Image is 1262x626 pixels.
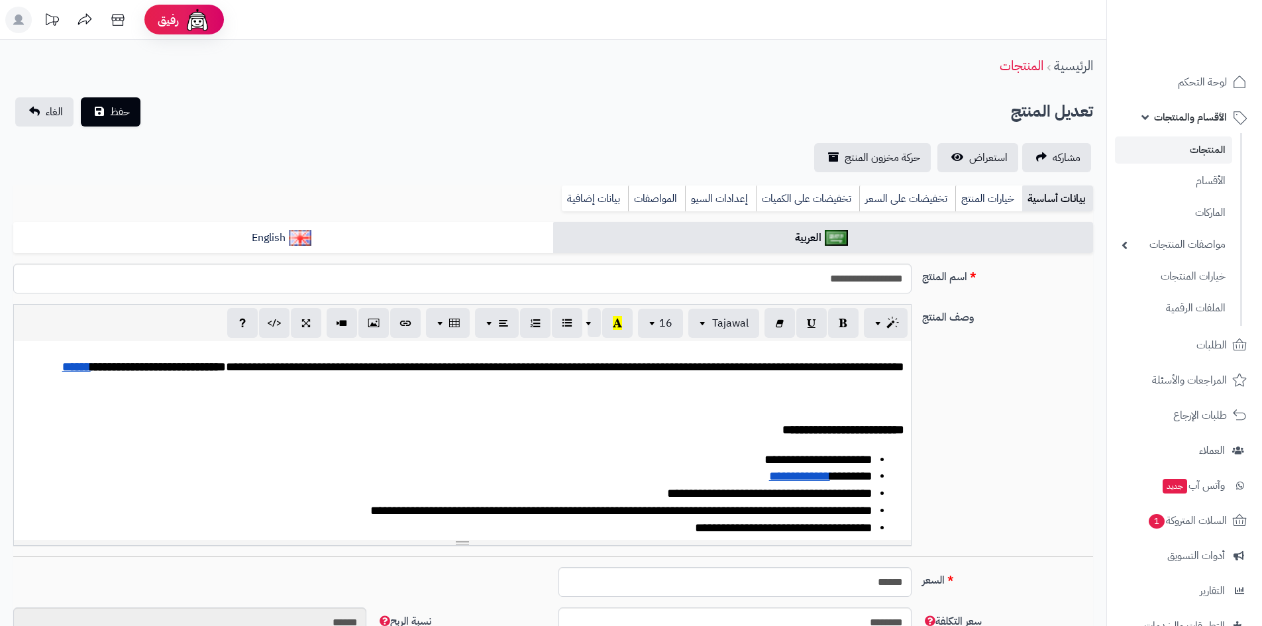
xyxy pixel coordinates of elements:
img: logo-2.png [1172,30,1249,58]
a: استعراض [937,143,1018,172]
img: English [289,230,312,246]
a: الأقسام [1115,167,1232,195]
a: خيارات المنتج [955,185,1022,212]
a: المراجعات والأسئلة [1115,364,1254,396]
span: وآتس آب [1161,476,1225,495]
a: English [13,222,553,254]
button: حفظ [81,97,140,127]
a: الغاء [15,97,74,127]
button: Tajawal [688,309,759,338]
span: رفيق [158,12,179,28]
label: السعر [917,567,1098,588]
span: حركة مخزون المنتج [845,150,920,166]
a: تحديثات المنصة [35,7,68,36]
span: السلات المتروكة [1147,511,1227,530]
a: تخفيضات على الكميات [756,185,859,212]
span: العملاء [1199,441,1225,460]
span: 16 [659,315,672,331]
a: بيانات إضافية [562,185,628,212]
span: طلبات الإرجاع [1173,406,1227,425]
span: التقارير [1200,582,1225,600]
a: حركة مخزون المنتج [814,143,931,172]
span: جديد [1163,479,1187,494]
button: 16 [638,309,683,338]
span: الغاء [46,104,63,120]
a: العملاء [1115,435,1254,466]
span: مشاركه [1053,150,1080,166]
img: ai-face.png [184,7,211,33]
a: المنتجات [1115,136,1232,164]
span: المراجعات والأسئلة [1152,371,1227,390]
a: المواصفات [628,185,685,212]
span: الطلبات [1196,336,1227,354]
span: حفظ [110,104,130,120]
a: الماركات [1115,199,1232,227]
span: 1 [1149,513,1165,529]
a: الطلبات [1115,329,1254,361]
span: الأقسام والمنتجات [1154,108,1227,127]
span: أدوات التسويق [1167,547,1225,565]
a: السلات المتروكة1 [1115,505,1254,537]
a: الملفات الرقمية [1115,294,1232,323]
a: أدوات التسويق [1115,540,1254,572]
a: إعدادات السيو [685,185,756,212]
a: الرئيسية [1054,56,1093,76]
span: Tajawal [712,315,749,331]
a: وآتس آبجديد [1115,470,1254,501]
span: لوحة التحكم [1178,73,1227,91]
a: مواصفات المنتجات [1115,231,1232,259]
label: اسم المنتج [917,264,1098,285]
a: طلبات الإرجاع [1115,399,1254,431]
a: بيانات أساسية [1022,185,1093,212]
a: مشاركه [1022,143,1091,172]
a: لوحة التحكم [1115,66,1254,98]
a: التقارير [1115,575,1254,607]
a: المنتجات [1000,56,1043,76]
a: تخفيضات على السعر [859,185,955,212]
span: استعراض [969,150,1008,166]
h2: تعديل المنتج [1011,98,1093,125]
img: العربية [825,230,848,246]
a: خيارات المنتجات [1115,262,1232,291]
a: العربية [553,222,1093,254]
label: وصف المنتج [917,304,1098,325]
